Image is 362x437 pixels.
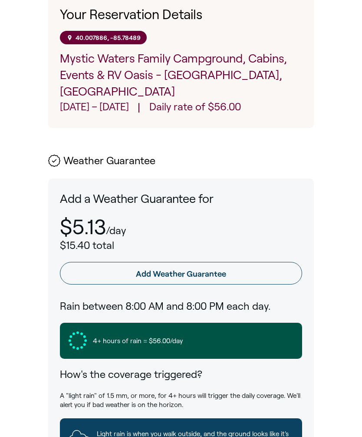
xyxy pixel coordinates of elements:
p: 40.007886, -85.78489 [76,34,141,41]
span: $15.40 total [60,240,114,251]
a: Add Weather Guarantee [60,262,302,285]
p: $5.13 [60,215,106,238]
span: 4+ hours of rain = $56.00/day [93,336,183,345]
p: A "light rain" of 1.5 mm, or more, for 4+ hours will trigger the daily coverage. We'll alert you ... [60,391,302,410]
h3: How's the coverage triggered? [60,367,302,382]
p: Add a Weather Guarantee for [60,191,302,207]
h1: Your Reservation Details [60,7,302,22]
p: [DATE] – [DATE] [60,100,129,116]
p: Daily rate of $56.00 [149,100,241,116]
h3: Rain between 8:00 AM and 8:00 PM each day. [60,299,302,314]
span: | [138,100,140,116]
p: /day [106,225,126,236]
h2: Weather Guarantee [48,155,314,167]
p: Mystic Waters Family Campground, Cabins, Events & RV Oasis - [GEOGRAPHIC_DATA], [GEOGRAPHIC_DATA] [60,50,302,100]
